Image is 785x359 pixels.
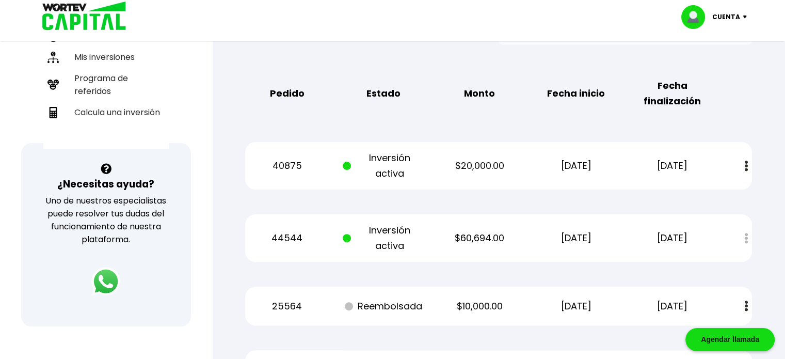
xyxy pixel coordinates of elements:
img: icon-down [740,15,754,19]
p: [DATE] [535,299,616,314]
p: [DATE] [535,158,616,174]
p: Inversión activa [343,223,424,254]
p: [DATE] [632,230,713,246]
a: Programa de referidos [43,68,169,102]
a: Mis inversiones [43,46,169,68]
p: $10,000.00 [439,299,520,314]
p: $60,694.00 [439,230,520,246]
h3: ¿Necesitas ayuda? [57,177,154,192]
p: Cuenta [712,9,740,25]
a: Calcula una inversión [43,102,169,123]
img: recomiendanos-icon.9b8e9327.svg [47,79,59,90]
p: 40875 [246,158,327,174]
b: Fecha inicio [547,86,605,101]
div: Agendar llamada [685,328,775,351]
b: Monto [464,86,495,101]
img: calculadora-icon.17d418c4.svg [47,107,59,118]
b: Estado [366,86,400,101]
b: Pedido [269,86,304,101]
p: Reembolsada [343,299,424,314]
img: profile-image [681,5,712,29]
img: inversiones-icon.6695dc30.svg [47,52,59,63]
p: [DATE] [632,158,713,174]
p: [DATE] [535,230,616,246]
p: [DATE] [632,299,713,314]
p: Uno de nuestros especialistas puede resolver tus dudas del funcionamiento de nuestra plataforma. [35,194,178,246]
p: $20,000.00 [439,158,520,174]
b: Fecha finalización [632,78,713,109]
img: logos_whatsapp-icon.242b2217.svg [91,267,120,296]
p: 44544 [246,230,327,246]
p: 25564 [246,299,327,314]
p: Inversión activa [343,150,424,181]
